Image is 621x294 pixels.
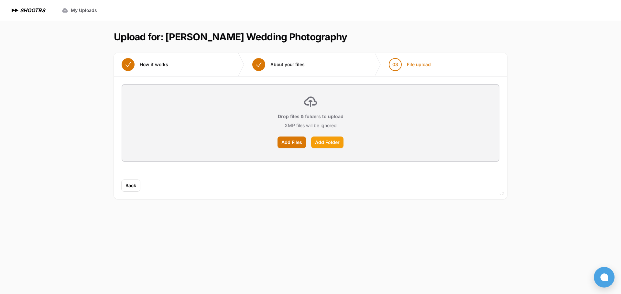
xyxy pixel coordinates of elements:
[10,6,20,14] img: SHOOTRS
[407,61,431,68] span: File upload
[381,53,439,76] button: 03 File upload
[71,7,97,14] span: My Uploads
[499,190,504,198] div: v2
[20,6,45,14] h1: SHOOTRS
[58,5,101,16] a: My Uploads
[122,180,140,191] button: Back
[392,61,398,68] span: 03
[245,53,312,76] button: About your files
[125,182,136,189] span: Back
[278,137,306,148] label: Add Files
[285,122,337,129] p: XMP files will be ignored
[278,113,343,120] p: Drop files & folders to upload
[270,61,305,68] span: About your files
[10,6,45,14] a: SHOOTRS SHOOTRS
[140,61,168,68] span: How it works
[594,267,615,288] button: Open chat window
[311,137,343,148] label: Add Folder
[114,31,347,43] h1: Upload for: [PERSON_NAME] Wedding Photography
[114,53,176,76] button: How it works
